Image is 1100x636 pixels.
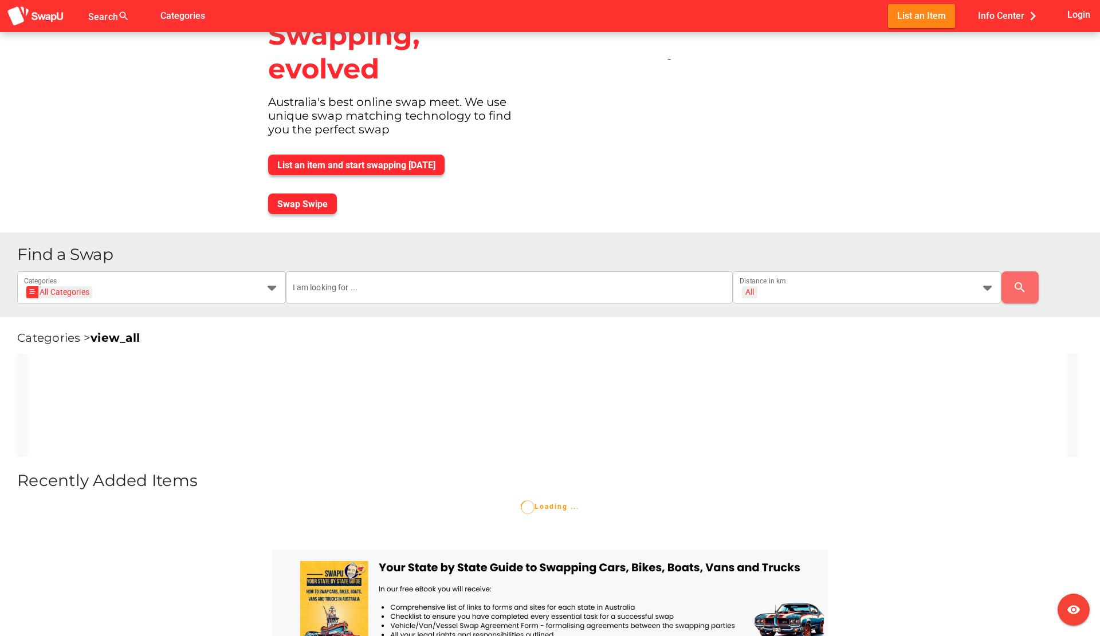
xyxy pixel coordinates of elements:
button: List an item and start swapping [DATE] [268,155,445,175]
a: Categories [151,10,214,21]
span: Categories > [17,331,140,345]
i: false [143,9,157,23]
i: visibility [1067,603,1081,617]
i: search [1013,281,1027,294]
button: Login [1065,4,1093,25]
span: List an Item [897,8,946,23]
span: Login [1067,7,1090,22]
a: view_all [91,331,140,345]
div: All Categories [30,286,89,298]
div: Australia's best online swap meet. We use unique swap matching technology to find you the perfect... [259,95,543,145]
button: Categories [151,4,214,27]
button: Info Center [969,4,1051,27]
div: All [745,287,754,297]
i: chevron_right [1024,7,1042,25]
button: Swap Swipe [268,193,337,214]
button: List an Item [888,4,955,27]
input: I am looking for ... [293,271,726,303]
span: Loading ... [521,503,579,511]
span: Swap Swipe [277,199,328,210]
span: Categories [160,6,205,25]
span: Info Center [978,6,1042,25]
span: Recently Added Items [17,471,198,490]
div: Swapping, evolved [259,9,543,95]
h1: Find a Swap [17,246,1091,263]
span: List an item and start swapping [DATE] [277,160,435,171]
